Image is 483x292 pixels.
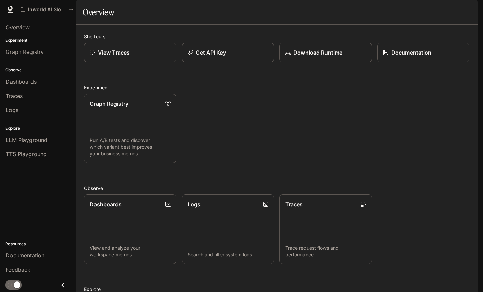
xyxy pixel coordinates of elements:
[83,5,114,19] h1: Overview
[84,185,469,192] h2: Observe
[90,245,171,258] p: View and analyze your workspace metrics
[84,94,176,163] a: Graph RegistryRun A/B tests and discover which variant best improves your business metrics
[84,84,469,91] h2: Experiment
[196,48,226,57] p: Get API Key
[28,7,66,13] p: Inworld AI Slothtopia
[90,200,122,208] p: Dashboards
[279,194,372,264] a: TracesTrace request flows and performance
[182,194,274,264] a: LogsSearch and filter system logs
[279,43,372,62] a: Download Runtime
[90,100,128,108] p: Graph Registry
[90,137,171,157] p: Run A/B tests and discover which variant best improves your business metrics
[188,200,201,208] p: Logs
[84,33,469,40] h2: Shortcuts
[391,48,432,57] p: Documentation
[84,43,176,62] a: View Traces
[377,43,470,62] a: Documentation
[18,3,77,16] button: All workspaces
[188,251,269,258] p: Search and filter system logs
[285,200,303,208] p: Traces
[182,43,274,62] button: Get API Key
[84,194,176,264] a: DashboardsView and analyze your workspace metrics
[285,245,366,258] p: Trace request flows and performance
[293,48,342,57] p: Download Runtime
[98,48,130,57] p: View Traces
